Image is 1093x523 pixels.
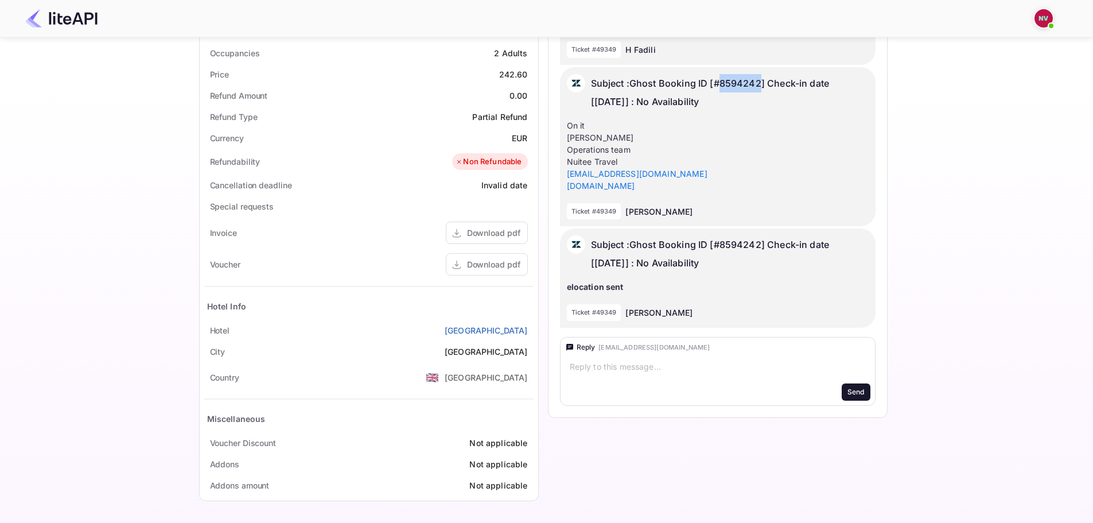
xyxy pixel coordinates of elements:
div: Not applicable [469,479,527,491]
p: H Fadili [625,44,655,56]
p: [PERSON_NAME] [625,206,693,218]
div: Voucher Discount [210,437,276,449]
p: [PERSON_NAME] [625,307,693,319]
span: United States [426,367,439,388]
div: Refund Amount [210,90,268,102]
div: Occupancies [210,47,260,59]
div: EUR [512,132,527,144]
div: Refundability [210,156,260,168]
p: Subject : Ghost Booking ID [#8594242] Check-in date [[DATE]] : No Availability [591,74,869,111]
div: Partial Refund [472,111,527,123]
div: Non Refundable [455,156,522,168]
p: Ticket #49349 [571,308,617,317]
div: Hotel [210,324,230,336]
p: Subject : Ghost Booking ID [#8594242] Check-in date [[DATE]] : No Availability [591,235,869,272]
div: Send [847,387,865,397]
div: Cancellation deadline [210,179,292,191]
div: Country [210,371,239,383]
img: LiteAPI Logo [25,9,98,28]
div: Voucher [210,258,240,270]
div: [GEOGRAPHIC_DATA] [445,346,528,358]
img: AwvSTEc2VUhQAAAAAElFTkSuQmCC [567,235,585,254]
img: AwvSTEc2VUhQAAAAAElFTkSuQmCC [567,74,585,92]
div: Hotel Info [207,300,247,312]
div: Addons [210,458,239,470]
div: Currency [210,132,244,144]
div: Download pdf [467,227,520,239]
div: Not applicable [469,458,527,470]
div: Refund Type [210,111,258,123]
div: [EMAIL_ADDRESS][DOMAIN_NAME] [598,343,710,352]
div: 0.00 [509,90,528,102]
a: [DOMAIN_NAME] [567,181,635,191]
div: Not applicable [469,437,527,449]
div: Download pdf [467,258,520,270]
a: [GEOGRAPHIC_DATA] [445,324,528,336]
div: [GEOGRAPHIC_DATA] [445,371,528,383]
div: Invoice [210,227,237,239]
div: 2 Adults [494,47,527,59]
p: Ticket #49349 [571,207,617,216]
div: Reply [577,342,596,352]
p: Ticket #49349 [571,45,617,55]
div: Addons amount [210,479,270,491]
div: Invalid date [481,179,528,191]
a: [EMAIL_ADDRESS][DOMAIN_NAME] [567,169,707,179]
div: Special requests [210,200,274,212]
img: Nicholas Valbusa [1034,9,1053,28]
p: [PERSON_NAME] Operations team Nuitee Travel [567,131,869,192]
div: Miscellaneous [207,413,266,425]
strong: elocation sent [567,282,624,292]
div: 242.60 [499,68,528,80]
div: Price [210,68,230,80]
div: On it [567,119,869,192]
div: City [210,346,225,358]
